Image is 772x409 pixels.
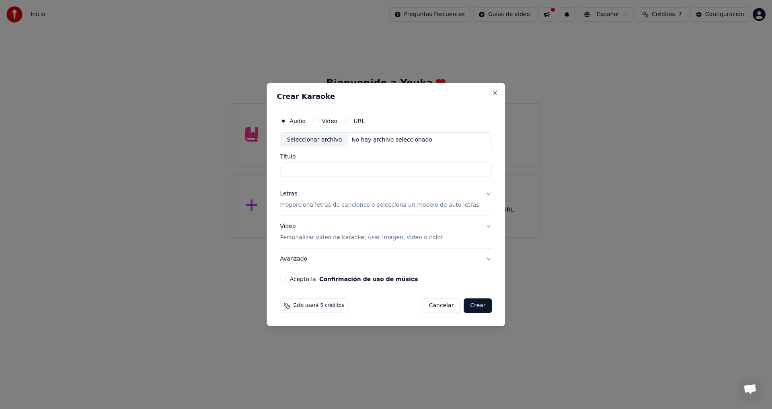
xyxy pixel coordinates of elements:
[289,276,418,282] label: Acepto la
[422,298,461,313] button: Cancelar
[280,190,297,198] div: Letras
[293,302,344,309] span: Esto usará 5 créditos
[280,201,479,210] p: Proporciona letras de canciones o selecciona un modelo de auto letras
[277,93,495,100] h2: Crear Karaoke
[348,136,435,144] div: No hay archivo seleccionado
[280,234,443,242] p: Personalizar video de karaoke: usar imagen, video o color
[319,276,418,282] button: Acepto la
[280,133,348,147] div: Seleccionar archivo
[280,184,492,216] button: LetrasProporciona letras de canciones o selecciona un modelo de auto letras
[322,118,337,124] label: Video
[353,118,365,124] label: URL
[464,298,492,313] button: Crear
[280,154,492,160] label: Título
[289,118,306,124] label: Audio
[280,223,443,242] div: Video
[280,249,492,269] button: Avanzado
[280,216,492,249] button: VideoPersonalizar video de karaoke: usar imagen, video o color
